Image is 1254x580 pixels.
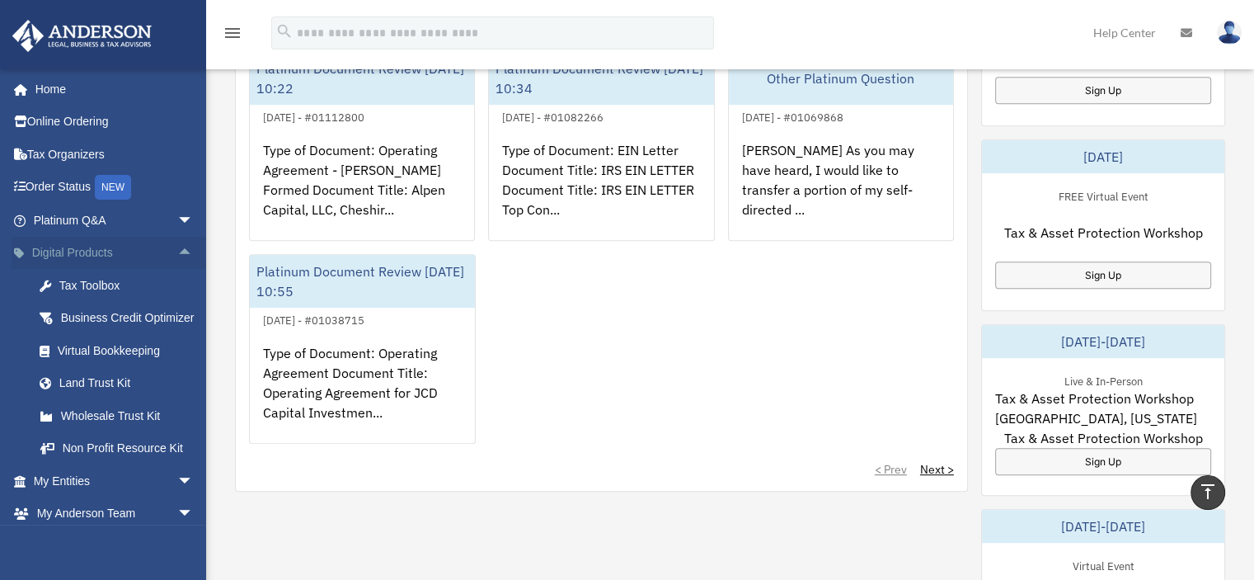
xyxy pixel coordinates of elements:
[729,107,857,125] div: [DATE] - #01069868
[729,52,953,105] div: Other Platinum Question
[1003,223,1202,243] span: Tax & Asset Protection Workshop
[177,237,210,271] span: arrow_drop_up
[995,389,1211,428] span: Tax & Asset Protection Workshop [GEOGRAPHIC_DATA], [US_STATE]
[7,20,157,52] img: Anderson Advisors Platinum Portal
[249,254,476,444] a: Platinum Document Review [DATE] 10:55[DATE] - #01038715Type of Document: Operating Agreement Docu...
[1198,482,1218,502] i: vertical_align_top
[95,175,131,200] div: NEW
[23,432,218,465] a: Non Profit Resource Kit
[1003,428,1202,448] span: Tax & Asset Protection Workshop
[250,52,474,105] div: Platinum Document Review [DATE] 10:22
[58,438,198,459] div: Non Profit Resource Kit
[58,308,198,328] div: Business Credit Optimizer
[23,334,218,367] a: Virtual Bookkeeping
[995,77,1211,104] a: Sign Up
[250,310,378,328] div: [DATE] - #01038715
[249,51,475,241] a: Platinum Document Review [DATE] 10:22[DATE] - #01112800Type of Document: Operating Agreement - [P...
[12,138,218,171] a: Tax Organizers
[12,464,218,497] a: My Entitiesarrow_drop_down
[489,127,713,256] div: Type of Document: EIN Letter Document Title: IRS EIN LETTER Document Title: IRS EIN LETTER Top Co...
[223,23,242,43] i: menu
[995,262,1211,289] a: Sign Up
[58,341,198,361] div: Virtual Bookkeeping
[58,373,198,394] div: Land Trust Kit
[1045,186,1161,204] div: FREE Virtual Event
[250,255,475,308] div: Platinum Document Review [DATE] 10:55
[23,399,218,432] a: Wholesale Trust Kit
[23,367,218,400] a: Land Trust Kit
[223,29,242,43] a: menu
[982,140,1224,173] div: [DATE]
[12,171,218,205] a: Order StatusNEW
[23,302,218,335] a: Business Credit Optimizer
[58,406,198,427] div: Wholesale Trust Kit
[488,51,714,241] a: Platinum Document Review [DATE] 10:34[DATE] - #01082266Type of Document: EIN Letter Document Titl...
[729,127,953,256] div: [PERSON_NAME] As you may have heard, I would like to transfer a portion of my self-directed ...
[58,276,198,296] div: Tax Toolbox
[489,107,617,125] div: [DATE] - #01082266
[1050,371,1155,389] div: Live & In-Person
[12,73,210,106] a: Home
[275,22,294,40] i: search
[920,461,954,478] a: Next >
[12,204,218,237] a: Platinum Q&Aarrow_drop_down
[995,448,1211,475] a: Sign Up
[12,237,218,270] a: Digital Productsarrow_drop_up
[177,497,210,531] span: arrow_drop_down
[177,204,210,238] span: arrow_drop_down
[250,330,475,459] div: Type of Document: Operating Agreement Document Title: Operating Agreement for JCD Capital Investm...
[12,497,218,530] a: My Anderson Teamarrow_drop_down
[728,51,954,241] a: Other Platinum Question[DATE] - #01069868[PERSON_NAME] As you may have heard, I would like to tra...
[1191,475,1225,510] a: vertical_align_top
[982,510,1224,543] div: [DATE]-[DATE]
[23,269,218,302] a: Tax Toolbox
[1217,21,1242,45] img: User Pic
[250,127,474,256] div: Type of Document: Operating Agreement - [PERSON_NAME] Formed Document Title: Alpen Capital, LLC, ...
[177,464,210,498] span: arrow_drop_down
[489,52,713,105] div: Platinum Document Review [DATE] 10:34
[1059,556,1147,573] div: Virtual Event
[12,106,218,139] a: Online Ordering
[250,107,378,125] div: [DATE] - #01112800
[982,325,1224,358] div: [DATE]-[DATE]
